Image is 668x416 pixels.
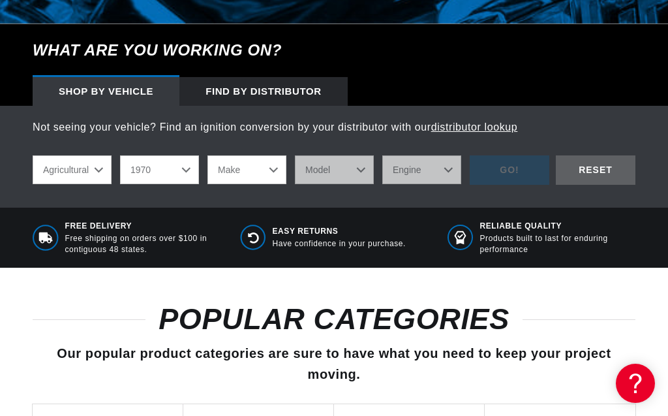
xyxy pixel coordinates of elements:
p: Not seeing your vehicle? Find an ignition conversion by your distributor with our [33,119,635,136]
select: Engine [382,155,461,184]
span: Our popular product categories are sure to have what you need to keep your project moving. [57,346,611,381]
span: Free Delivery [65,221,220,232]
div: RESET [556,155,635,185]
select: Model [295,155,374,184]
span: Easy Returns [272,226,406,237]
div: Find by Distributor [179,77,348,106]
a: distributor lookup [431,121,518,133]
p: Products built to last for enduring performance [479,233,635,255]
select: Ride Type [33,155,112,184]
select: Year [120,155,199,184]
p: Free shipping on orders over $100 in contiguous 48 states. [65,233,220,255]
span: RELIABLE QUALITY [479,221,635,232]
div: Shop by vehicle [33,77,179,106]
select: Make [207,155,286,184]
h2: POPULAR CATEGORIES [33,307,635,332]
p: Have confidence in your purchase. [272,238,406,249]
